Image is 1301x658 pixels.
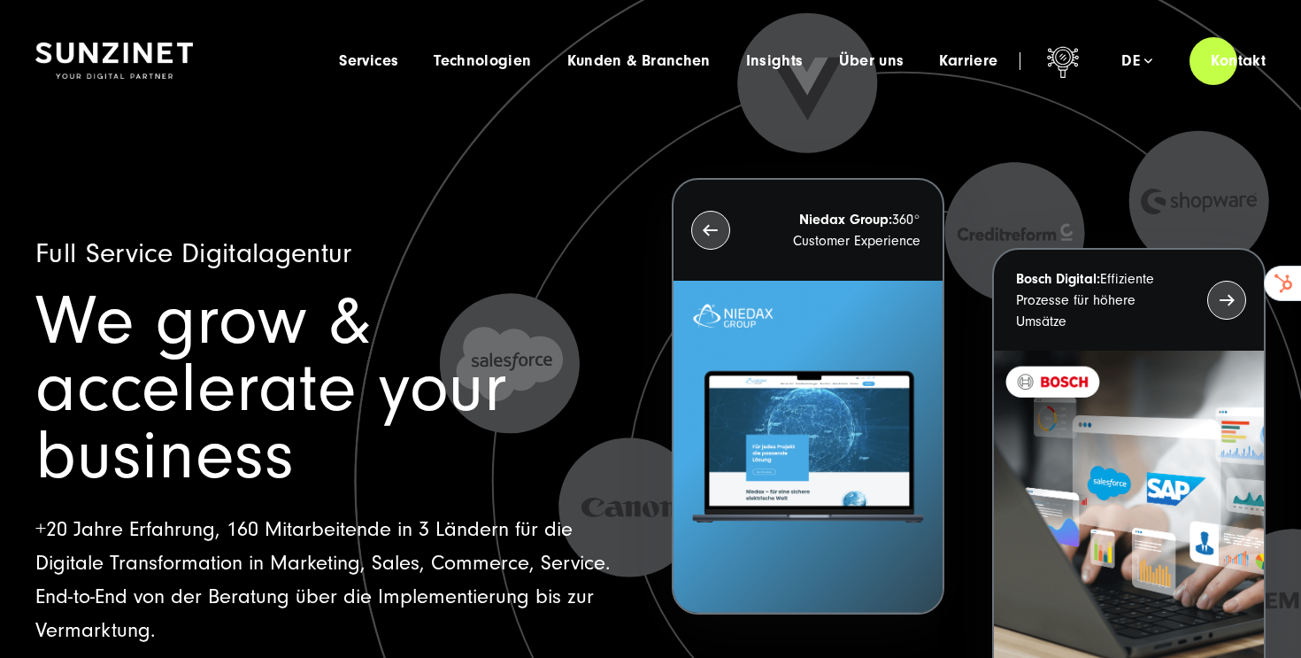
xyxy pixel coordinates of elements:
a: Kontakt [1189,35,1287,86]
a: Insights [746,52,804,70]
h1: We grow & accelerate your business [35,288,629,490]
button: Niedax Group:360° Customer Experience Letztes Projekt von Niedax. Ein Laptop auf dem die Niedax W... [672,178,945,615]
a: Technologien [434,52,531,70]
img: Letztes Projekt von Niedax. Ein Laptop auf dem die Niedax Website geöffnet ist, auf blauem Hinter... [674,281,943,613]
a: Services [339,52,398,70]
a: Karriere [939,52,997,70]
p: 360° Customer Experience [762,209,921,252]
strong: Niedax Group: [799,212,892,228]
img: SUNZINET Full Service Digital Agentur [35,43,193,80]
p: +20 Jahre Erfahrung, 160 Mitarbeitende in 3 Ländern für die Digitale Transformation in Marketing,... [35,513,629,647]
p: Effiziente Prozesse für höhere Umsätze [1016,268,1175,332]
a: Kunden & Branchen [567,52,711,70]
strong: Bosch Digital: [1016,271,1100,287]
span: Full Service Digitalagentur [35,237,352,269]
div: de [1121,52,1152,70]
a: Über uns [839,52,905,70]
